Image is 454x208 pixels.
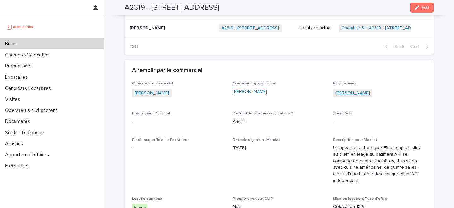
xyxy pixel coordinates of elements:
[233,89,267,95] a: [PERSON_NAME]
[132,67,202,74] h2: A remplir par le commercial
[3,74,33,80] p: Locataires
[233,82,276,85] span: Opérateur opérationnel
[132,138,189,142] span: Pinel : surperficie de l'extérieur
[3,63,38,69] p: Propriétaires
[333,145,426,184] p: Un appartement de type F5 en duplex, situé au premier étage du bâtiment A. Il se compose de quatr...
[135,90,169,96] a: [PERSON_NAME]
[132,82,173,85] span: Opérateur commercial
[333,112,353,115] span: Zone Pinel
[410,3,434,13] button: Edit
[3,152,54,158] p: Apporteur d'affaires
[299,26,334,31] p: Locataire actuel
[333,138,377,142] span: Description pour Mandat
[335,90,370,96] a: [PERSON_NAME]
[130,24,166,31] p: [PERSON_NAME]
[132,197,162,201] span: Location annexe
[333,197,387,201] span: Mise en location: Type d'offre
[125,39,143,54] p: 1 of 1
[409,44,423,49] span: Next
[125,3,219,12] h2: A2319 - [STREET_ADDRESS]
[233,197,273,201] span: Propriétaire veut GLI ?
[132,145,225,151] p: -
[132,112,170,115] span: Propriétaire Principal
[233,138,280,142] span: Date de signature Mandat
[132,118,225,125] p: -
[3,41,22,47] p: Biens
[233,145,326,151] p: [DATE]
[341,26,428,31] a: Chambre 3 - "A2319 - [STREET_ADDRESS]"
[3,107,62,113] p: Operateurs clickandrent
[221,26,279,31] a: A2319 - [STREET_ADDRESS]
[3,96,25,102] p: Visites
[333,82,357,85] span: Propriétaires
[3,130,49,136] p: Sinch - Téléphone
[3,85,56,91] p: Candidats Locataires
[233,112,293,115] span: Plafond de revenus du locataire ?
[391,44,404,49] span: Back
[380,44,407,49] button: Back
[3,163,34,169] p: Freelances
[407,44,434,49] button: Next
[3,52,55,58] p: Chambre/Colocation
[3,118,35,124] p: Documents
[3,141,28,147] p: Artisans
[422,5,429,10] span: Edit
[125,19,434,37] tr: [PERSON_NAME][PERSON_NAME] A2319 - [STREET_ADDRESS] Locataire actuelChambre 3 - "A2319 - [STREET_...
[5,20,36,33] img: UCB0brd3T0yccxBKYDjQ
[333,118,426,125] p: -
[233,118,326,125] p: Aucun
